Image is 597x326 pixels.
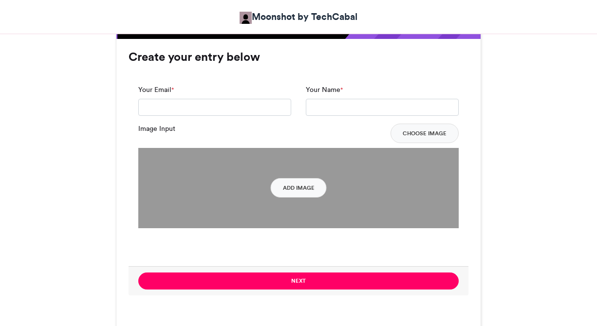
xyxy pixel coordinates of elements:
[271,178,327,198] button: Add Image
[306,85,343,95] label: Your Name
[391,124,459,143] button: Choose Image
[138,272,459,290] button: Next
[138,124,175,134] label: Image Input
[240,12,252,24] img: Moonshot by TechCabal
[129,51,468,63] h3: Create your entry below
[138,85,174,95] label: Your Email
[240,10,357,24] a: Moonshot by TechCabal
